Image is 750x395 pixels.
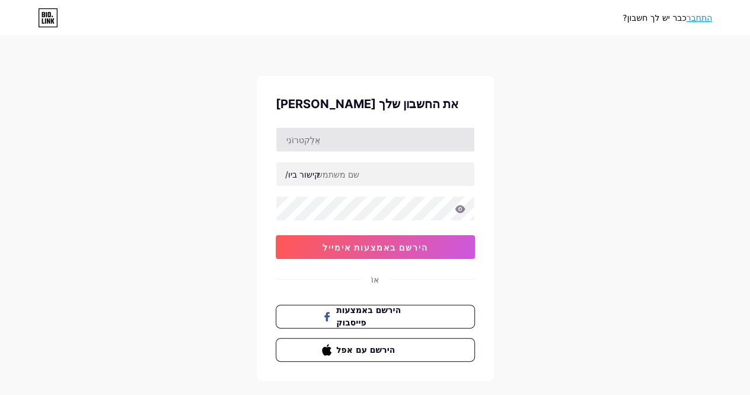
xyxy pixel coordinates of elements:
[371,274,379,285] font: אוֹ
[336,345,395,355] font: הירשם עם אפל
[276,338,475,362] button: הירשם עם אפל
[336,305,401,327] font: הירשם באמצעות פייסבוק
[276,305,475,328] button: הירשם באמצעות פייסבוק
[623,13,687,23] font: כבר יש לך חשבון?
[276,97,458,111] font: [PERSON_NAME] את החשבון שלך
[276,162,474,186] input: שם משתמש
[323,242,428,252] font: הירשם באמצעות אימייל
[276,235,475,259] button: הירשם באמצעות אימייל
[285,169,320,179] font: קישור ביו/
[687,13,713,23] a: התחבר
[276,128,474,151] input: אֶלֶקטרוֹנִי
